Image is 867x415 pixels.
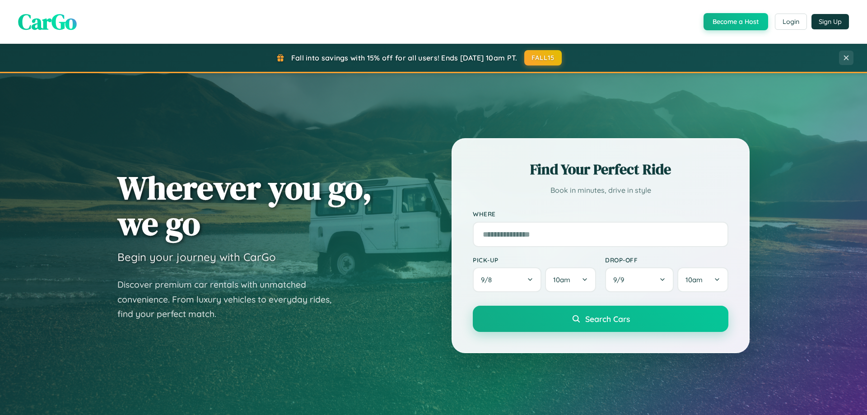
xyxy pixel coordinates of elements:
[613,275,629,284] span: 9 / 9
[481,275,496,284] span: 9 / 8
[677,267,728,292] button: 10am
[605,256,728,264] label: Drop-off
[685,275,703,284] span: 10am
[473,184,728,197] p: Book in minutes, drive in style
[704,13,768,30] button: Become a Host
[18,7,77,37] span: CarGo
[585,314,630,324] span: Search Cars
[473,210,728,218] label: Where
[117,250,276,264] h3: Begin your journey with CarGo
[605,267,674,292] button: 9/9
[291,53,517,62] span: Fall into savings with 15% off for all users! Ends [DATE] 10am PT.
[473,306,728,332] button: Search Cars
[775,14,807,30] button: Login
[117,170,372,241] h1: Wherever you go, we go
[473,267,541,292] button: 9/8
[524,50,562,65] button: FALL15
[117,277,343,322] p: Discover premium car rentals with unmatched convenience. From luxury vehicles to everyday rides, ...
[473,159,728,179] h2: Find Your Perfect Ride
[811,14,849,29] button: Sign Up
[553,275,570,284] span: 10am
[545,267,596,292] button: 10am
[473,256,596,264] label: Pick-up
